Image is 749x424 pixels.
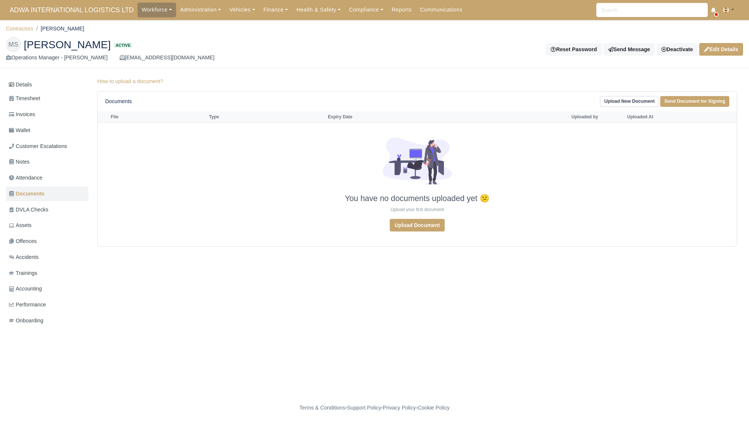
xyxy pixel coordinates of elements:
a: Edit Details [699,43,743,56]
span: Wallet [9,126,30,135]
a: ADWA INTERNATIONAL LOGISTICS LTD [6,3,137,17]
a: Vehicles [225,3,259,17]
a: Details [6,78,88,92]
span: Attendance [9,174,42,182]
a: DVLA Checks [6,203,88,217]
a: Terms & Conditions [299,405,345,411]
span: Customer Escalations [9,142,67,151]
span: Trainings [9,269,37,277]
th: File [109,111,207,122]
a: Privacy Policy [383,405,416,411]
span: Documents [9,190,45,198]
th: Expiry Date [326,111,570,122]
th: Type [207,111,326,122]
a: Wallet [6,123,88,138]
span: Performance [9,300,46,309]
span: Onboarding [9,316,43,325]
a: Compliance [345,3,388,17]
a: Contractors [6,26,33,32]
a: Accidents [6,250,88,264]
span: Assets [9,221,32,230]
a: Attendance [6,171,88,185]
a: Timesheet [6,91,88,106]
th: Uploaded by [570,111,625,122]
div: Mounir Senouci [0,31,749,68]
a: Administration [176,3,225,17]
a: Customer Escalations [6,139,88,154]
a: Deactivate [656,43,698,56]
a: How to upload a document? [97,78,163,84]
span: Invoices [9,110,35,119]
div: Operations Manager - [PERSON_NAME] [6,53,108,62]
p: You have no documents uploaded yet 😕 [100,194,735,204]
li: [PERSON_NAME] [33,24,84,33]
a: Send Message [603,43,655,56]
span: Accidents [9,253,39,262]
a: Onboarding [6,313,88,328]
span: Offences [9,237,37,246]
button: Reset Password [546,43,602,56]
a: Communications [416,3,467,17]
a: Notes [6,155,88,169]
a: Health & Safety [292,3,345,17]
a: Upload Document [390,219,445,231]
a: Trainings [6,266,88,280]
a: Finance [259,3,292,17]
span: Timesheet [9,94,40,103]
a: Invoices [6,107,88,122]
a: Cookie Policy [418,405,450,411]
a: Reports [388,3,416,17]
div: [EMAIL_ADDRESS][DOMAIN_NAME] [120,53,214,62]
p: Upload your first document [100,207,735,213]
input: Search... [596,3,708,17]
a: Send Document for Signing [660,96,729,107]
a: Support Policy [347,405,381,411]
a: Performance [6,298,88,312]
div: - - - [163,404,586,412]
h6: Documents [105,98,132,105]
span: DVLA Checks [9,206,48,214]
span: Notes [9,158,29,166]
a: Upload New Document [600,96,659,107]
a: Offences [6,234,88,249]
a: Accounting [6,282,88,296]
th: Uploaded At [625,111,681,122]
div: MS [6,37,21,52]
span: Active [114,43,132,48]
a: Documents [6,187,88,201]
span: Accounting [9,285,42,293]
span: [PERSON_NAME] [24,39,111,50]
a: Workforce [137,3,176,17]
a: Assets [6,218,88,233]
